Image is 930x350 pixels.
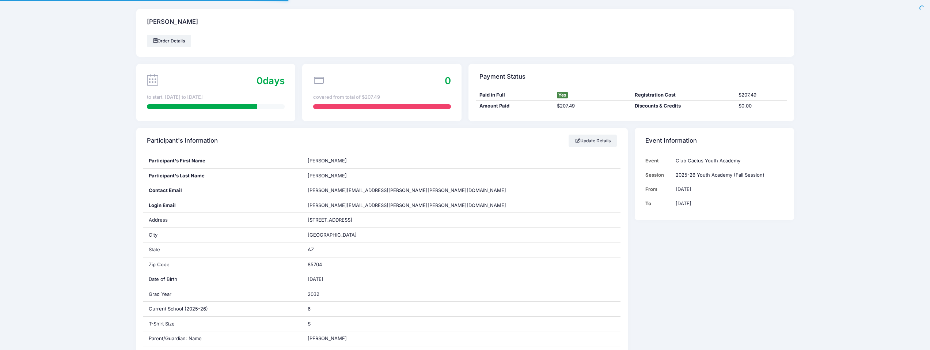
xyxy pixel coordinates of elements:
[554,102,631,110] div: $207.49
[476,102,554,110] div: Amount Paid
[143,154,302,168] div: Participant's First Name
[308,202,506,209] span: [PERSON_NAME][EMAIL_ADDRESS][PERSON_NAME][PERSON_NAME][DOMAIN_NAME]
[557,92,568,98] span: Yes
[143,213,302,227] div: Address
[143,331,302,346] div: Parent/Guardian: Name
[143,198,302,213] div: Login Email
[257,75,263,86] span: 0
[308,291,319,297] span: 2032
[735,102,787,110] div: $0.00
[143,302,302,316] div: Current School (2025-26)
[308,217,352,223] span: [STREET_ADDRESS]
[672,182,783,196] td: [DATE]
[479,66,525,87] h4: Payment Status
[313,94,451,101] div: covered from total of $207.49
[147,131,218,151] h4: Participant's Information
[308,232,357,238] span: [GEOGRAPHIC_DATA]
[631,102,735,110] div: Discounts & Credits
[672,196,783,211] td: [DATE]
[143,272,302,287] div: Date of Birth
[631,91,735,99] div: Registration Cost
[308,158,347,163] span: [PERSON_NAME]
[308,321,311,327] span: S
[672,168,783,182] td: 2025-26 Youth Academy (Fall Session)
[672,154,783,168] td: Club Cactus Youth Academy
[143,169,302,183] div: Participant's Last Name
[308,335,347,341] span: [PERSON_NAME]
[143,317,302,331] div: T-Shirt Size
[147,12,198,33] h4: [PERSON_NAME]
[143,242,302,257] div: State
[308,276,323,282] span: [DATE]
[308,173,347,178] span: [PERSON_NAME]
[445,75,451,86] span: 0
[143,228,302,242] div: City
[147,35,191,47] a: Order Details
[645,154,672,168] td: Event
[143,183,302,198] div: Contact Email
[308,246,314,252] span: AZ
[257,74,285,88] div: days
[645,168,672,182] td: Session
[147,94,285,101] div: to start. [DATE] to [DATE]
[735,91,787,99] div: $207.49
[308,306,311,312] span: 6
[143,257,302,272] div: Zip Code
[143,287,302,302] div: Grad Year
[645,131,697,151] h4: Event Information
[645,196,672,211] td: To
[308,261,322,267] span: 85704
[569,135,617,147] a: Update Details
[645,182,672,196] td: From
[308,187,506,193] span: [PERSON_NAME][EMAIL_ADDRESS][PERSON_NAME][PERSON_NAME][DOMAIN_NAME]
[476,91,554,99] div: Paid in Full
